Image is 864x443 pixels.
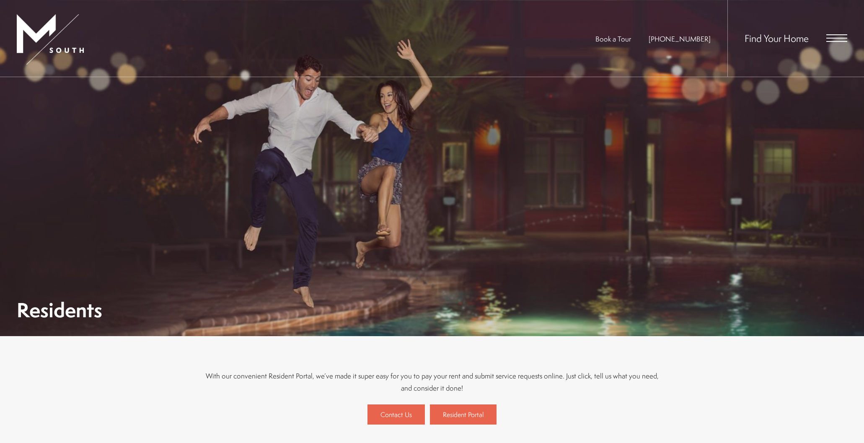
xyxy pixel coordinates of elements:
[595,34,631,44] a: Book a Tour
[17,14,84,65] img: MSouth
[367,404,425,425] a: Contact Us
[443,410,484,419] span: Resident Portal
[430,404,497,425] a: Resident Portal
[380,410,412,419] span: Contact Us
[745,31,809,45] a: Find Your Home
[17,301,102,319] h1: Residents
[202,370,662,394] p: With our convenient Resident Portal, we’ve made it super easy for you to pay your rent and submit...
[649,34,711,44] span: [PHONE_NUMBER]
[826,34,847,42] button: Open Menu
[649,34,711,44] a: Call Us at 813-570-8014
